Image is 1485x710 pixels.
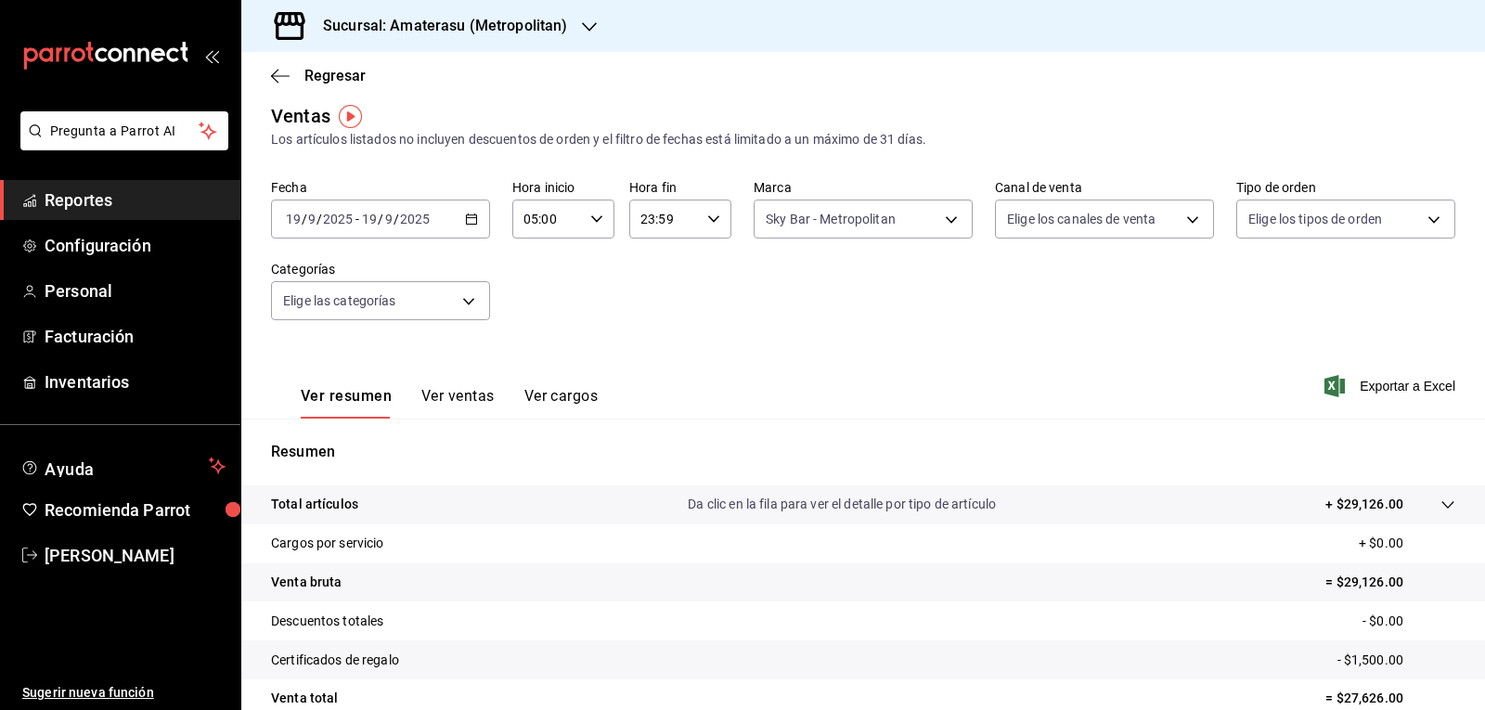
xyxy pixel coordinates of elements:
button: Ver resumen [301,387,392,419]
span: Regresar [304,67,366,84]
input: -- [285,212,302,226]
span: Recomienda Parrot [45,497,226,523]
p: + $0.00 [1359,534,1455,553]
button: Regresar [271,67,366,84]
label: Marca [754,181,973,194]
button: Pregunta a Parrot AI [20,111,228,150]
label: Categorías [271,263,490,276]
p: = $29,126.00 [1325,573,1455,592]
button: Ver ventas [421,387,495,419]
p: Venta total [271,689,338,708]
span: Sky Bar - Metropolitan [766,210,896,228]
input: -- [361,212,378,226]
span: Pregunta a Parrot AI [50,122,200,141]
p: - $1,500.00 [1337,651,1455,670]
label: Fecha [271,181,490,194]
span: Ayuda [45,455,201,477]
img: Tooltip marker [339,105,362,128]
span: - [355,212,359,226]
p: Resumen [271,441,1455,463]
label: Hora fin [629,181,731,194]
span: / [302,212,307,226]
div: Ventas [271,102,330,130]
span: Elige los canales de venta [1007,210,1156,228]
span: / [316,212,322,226]
p: Venta bruta [271,573,342,592]
label: Tipo de orden [1236,181,1455,194]
p: Da clic en la fila para ver el detalle por tipo de artículo [688,495,996,514]
button: Exportar a Excel [1328,375,1455,397]
span: Inventarios [45,369,226,394]
a: Pregunta a Parrot AI [13,135,228,154]
label: Canal de venta [995,181,1214,194]
span: / [378,212,383,226]
span: Configuración [45,233,226,258]
p: + $29,126.00 [1325,495,1403,514]
p: = $27,626.00 [1325,689,1455,708]
input: -- [307,212,316,226]
input: -- [384,212,394,226]
p: Descuentos totales [271,612,383,631]
span: Elige las categorías [283,291,396,310]
p: Cargos por servicio [271,534,384,553]
span: [PERSON_NAME] [45,543,226,568]
span: Facturación [45,324,226,349]
span: Sugerir nueva función [22,683,226,703]
input: ---- [399,212,431,226]
span: Reportes [45,187,226,213]
span: / [394,212,399,226]
p: Total artículos [271,495,358,514]
p: - $0.00 [1362,612,1455,631]
button: open_drawer_menu [204,48,219,63]
h3: Sucursal: Amaterasu (Metropolitan) [308,15,567,37]
div: navigation tabs [301,387,598,419]
input: ---- [322,212,354,226]
span: Personal [45,278,226,303]
div: Los artículos listados no incluyen descuentos de orden y el filtro de fechas está limitado a un m... [271,130,1455,149]
button: Ver cargos [524,387,599,419]
span: Elige los tipos de orden [1248,210,1382,228]
label: Hora inicio [512,181,614,194]
p: Certificados de regalo [271,651,399,670]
